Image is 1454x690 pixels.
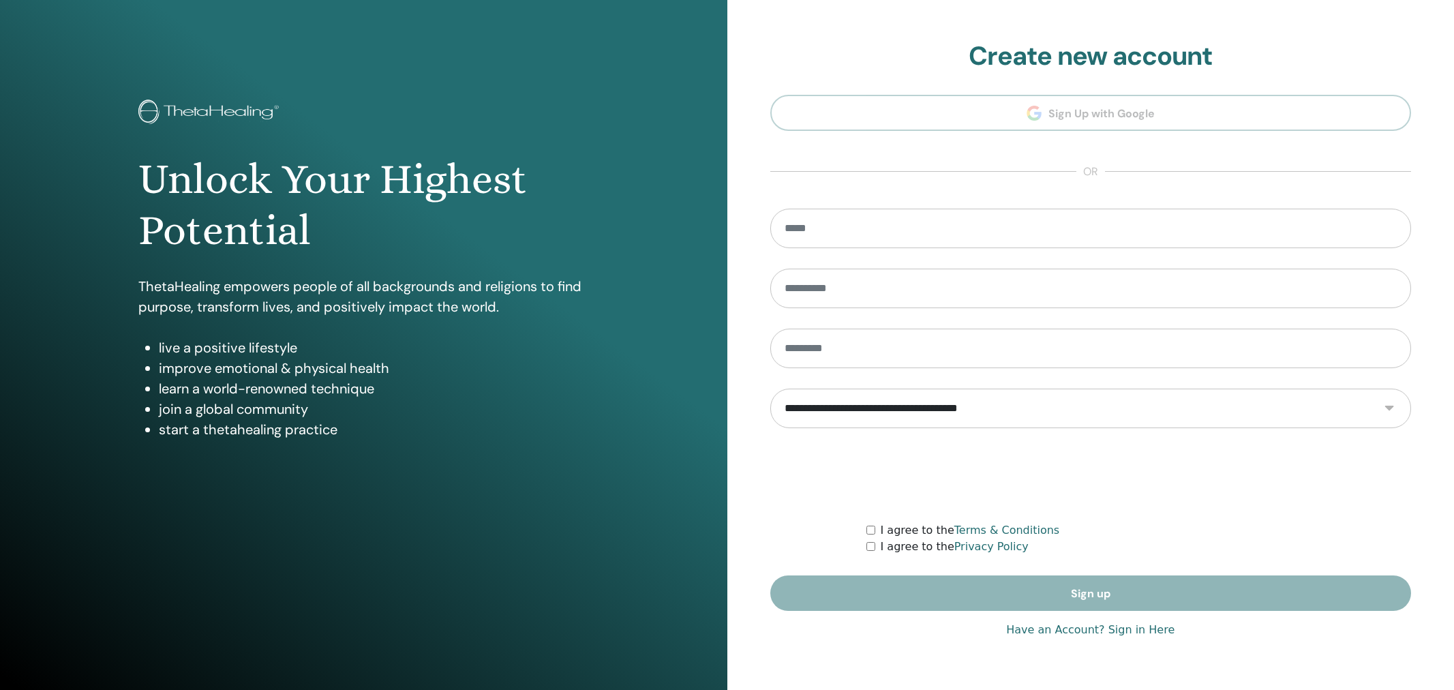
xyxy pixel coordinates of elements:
li: join a global community [159,399,589,419]
h2: Create new account [770,41,1412,72]
li: improve emotional & physical health [159,358,589,378]
a: Privacy Policy [954,540,1029,553]
h1: Unlock Your Highest Potential [138,154,589,256]
li: live a positive lifestyle [159,337,589,358]
li: learn a world-renowned technique [159,378,589,399]
iframe: reCAPTCHA [987,449,1194,502]
span: or [1076,164,1105,180]
label: I agree to the [881,539,1029,555]
label: I agree to the [881,522,1060,539]
a: Terms & Conditions [954,524,1059,537]
li: start a thetahealing practice [159,419,589,440]
a: Have an Account? Sign in Here [1006,622,1175,638]
p: ThetaHealing empowers people of all backgrounds and religions to find purpose, transform lives, a... [138,276,589,317]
